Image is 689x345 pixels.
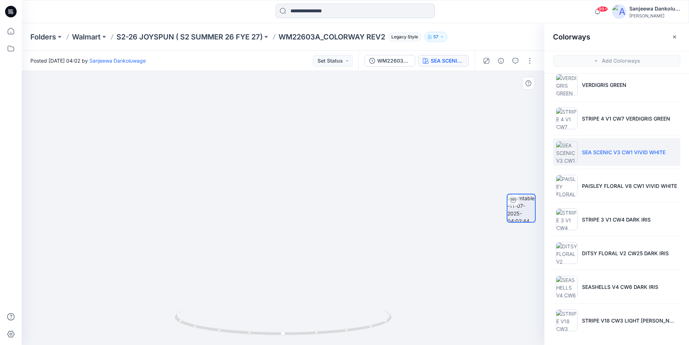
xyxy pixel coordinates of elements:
[582,317,677,324] p: STRIPE V18 CW3 LIGHT [PERSON_NAME]
[582,283,658,291] p: SEASHELLS V4 CW6 DARK IRIS
[278,32,385,42] p: WM22603A_COLORWAY REV2
[431,57,464,65] div: SEA SCENIC V3 CW1 VIVID WHITE
[556,310,578,331] img: STRIPE V18 CW3 LIGHT HEATHER GREY
[582,249,669,257] p: DITSY FLORAL V2 CW25 DARK IRIS
[556,74,578,96] img: VERDIGRIS GREEN
[433,33,438,41] p: 57
[556,276,578,298] img: SEASHELLS V4 CW6 DARK IRIS
[507,194,535,222] img: turntable-11-07-2025-04:02:44
[30,57,146,64] span: Posted [DATE] 04:02 by
[582,81,626,89] p: VERDIGRIS GREEN
[116,32,263,42] a: S2-26 JOYSPUN ( S2 SUMMER 26 FYE 27)
[629,13,680,18] div: [PERSON_NAME]
[495,55,507,67] button: Details
[556,242,578,264] img: DITSY FLORAL V2 CW25 DARK IRIS
[30,32,56,42] a: Folders
[612,4,626,19] img: avatar
[582,148,665,156] p: SEA SCENIC V3 CW1 VIVID WHITE
[89,58,146,64] a: Sanjeewa Dankoluwage
[556,141,578,163] img: SEA SCENIC V3 CW1 VIVID WHITE
[388,33,421,41] span: Legacy Style
[377,57,411,65] div: WM22603A_ADM_ ESSENTIALS TEE_COLORWAY (2)
[72,32,101,42] a: Walmart
[418,55,469,67] button: SEA SCENIC V3 CW1 VIVID WHITE
[582,216,651,223] p: STRIPE 3 V1 CW4 DARK IRIS
[385,32,421,42] button: Legacy Style
[629,4,680,13] div: Sanjeewa Dankoluwage
[553,33,590,41] h2: Colorways
[582,115,670,122] p: STRIPE 4 V1 CW7 VERDIGRIS GREEN
[556,175,578,197] img: PAISLEY FLORAL V8 CW1 VIVID WHITE
[365,55,415,67] button: WM22603A_ADM_ ESSENTIALS TEE_COLORWAY (2)
[597,6,608,12] span: 99+
[424,32,447,42] button: 57
[582,182,677,190] p: PAISLEY FLORAL V8 CW1 VIVID WHITE
[556,108,578,129] img: STRIPE 4 V1 CW7 VERDIGRIS GREEN
[556,209,578,230] img: STRIPE 3 V1 CW4 DARK IRIS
